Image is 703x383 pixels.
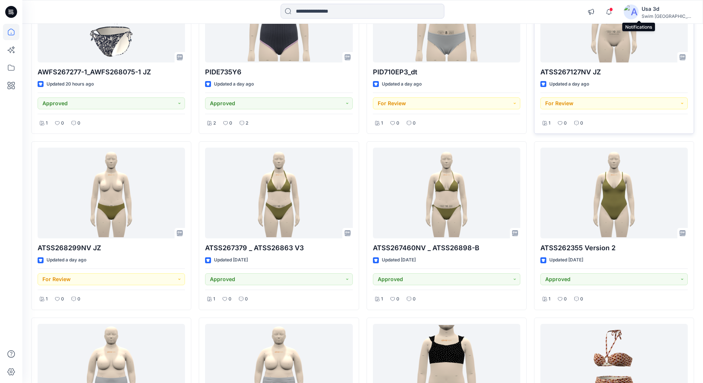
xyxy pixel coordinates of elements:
a: ATSS262355 Version 2 [540,148,688,238]
p: 0 [77,119,80,127]
p: 0 [396,119,399,127]
p: ATSS268299NV JZ [38,243,185,253]
p: ATSS267379 _ ATSS26863 V3 [205,243,352,253]
p: 0 [229,295,231,303]
p: 0 [229,119,232,127]
p: PID710EP3_dt [373,67,520,77]
p: 0 [413,295,416,303]
p: Updated [DATE] [549,256,583,264]
p: 1 [46,119,48,127]
p: 1 [549,295,550,303]
p: ATSS267460NV _ ATSS26898-B [373,243,520,253]
p: 0 [580,119,583,127]
p: 1 [381,295,383,303]
p: 0 [77,295,80,303]
img: avatar [624,4,639,19]
p: 0 [564,295,567,303]
p: 2 [246,119,248,127]
p: 2 [213,119,216,127]
p: 1 [549,119,550,127]
p: 0 [564,119,567,127]
p: 0 [245,295,248,303]
p: Updated [DATE] [214,256,248,264]
p: Updated a day ago [549,80,589,88]
p: ATSS262355 Version 2 [540,243,688,253]
p: Updated a day ago [214,80,254,88]
div: Usa 3d [642,4,694,13]
p: 0 [61,295,64,303]
p: 0 [580,295,583,303]
p: PIDE735Y6 [205,67,352,77]
p: Updated [DATE] [382,256,416,264]
p: AWFS267277-1_AWFS268075-1 JZ [38,67,185,77]
p: 0 [61,119,64,127]
p: 0 [413,119,416,127]
p: 1 [213,295,215,303]
p: Updated 20 hours ago [47,80,94,88]
p: Updated a day ago [47,256,86,264]
p: 1 [381,119,383,127]
a: ATSS268299NV JZ [38,148,185,238]
a: ATSS267379 _ ATSS26863 V3 [205,148,352,238]
p: 1 [46,295,48,303]
p: Updated a day ago [382,80,422,88]
p: 0 [396,295,399,303]
p: ATSS267127NV JZ [540,67,688,77]
a: ATSS267460NV _ ATSS26898-B [373,148,520,238]
div: Swim [GEOGRAPHIC_DATA] [642,13,694,19]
